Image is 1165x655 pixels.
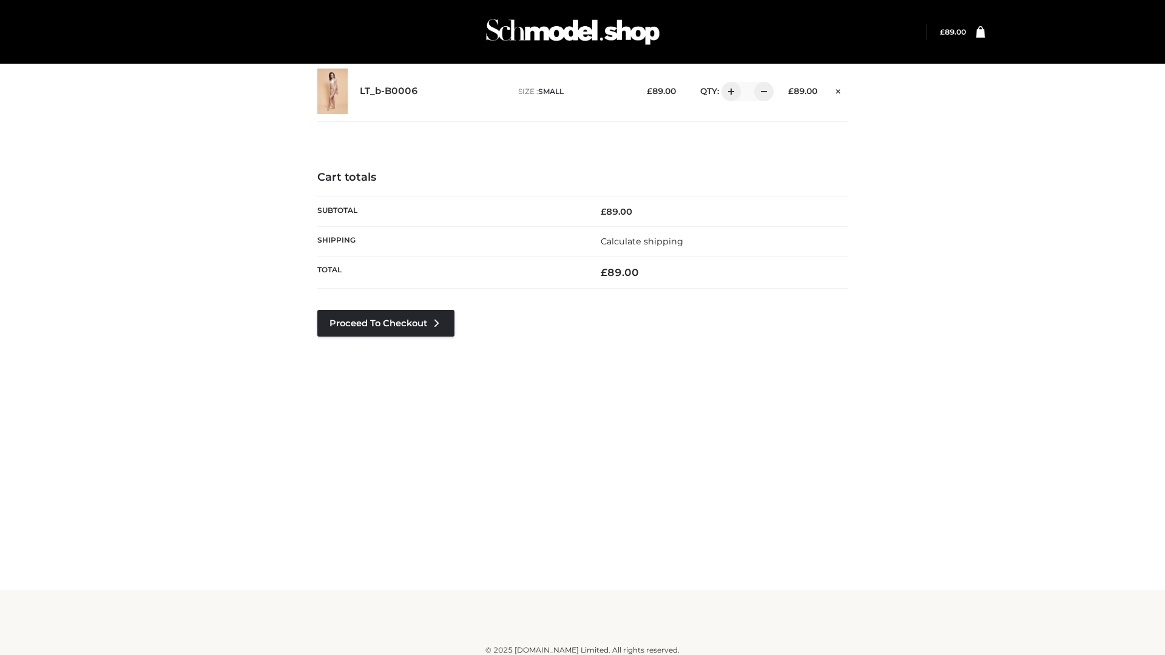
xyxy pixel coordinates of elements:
a: Calculate shipping [601,236,683,247]
span: £ [601,266,607,278]
bdi: 89.00 [647,86,676,96]
th: Shipping [317,226,582,256]
h4: Cart totals [317,171,848,184]
bdi: 89.00 [788,86,817,96]
bdi: 89.00 [940,27,966,36]
bdi: 89.00 [601,266,639,278]
span: £ [788,86,794,96]
th: Total [317,257,582,289]
span: £ [647,86,652,96]
span: SMALL [538,87,564,96]
p: size : [518,86,628,97]
a: Remove this item [829,82,848,98]
a: LT_b-B0006 [360,86,418,97]
img: Schmodel Admin 964 [482,8,664,56]
img: LT_b-B0006 - SMALL [317,69,348,114]
a: Proceed to Checkout [317,310,454,337]
div: QTY: [688,82,769,101]
bdi: 89.00 [601,206,632,217]
th: Subtotal [317,196,582,226]
a: £89.00 [940,27,966,36]
span: £ [940,27,945,36]
span: £ [601,206,606,217]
